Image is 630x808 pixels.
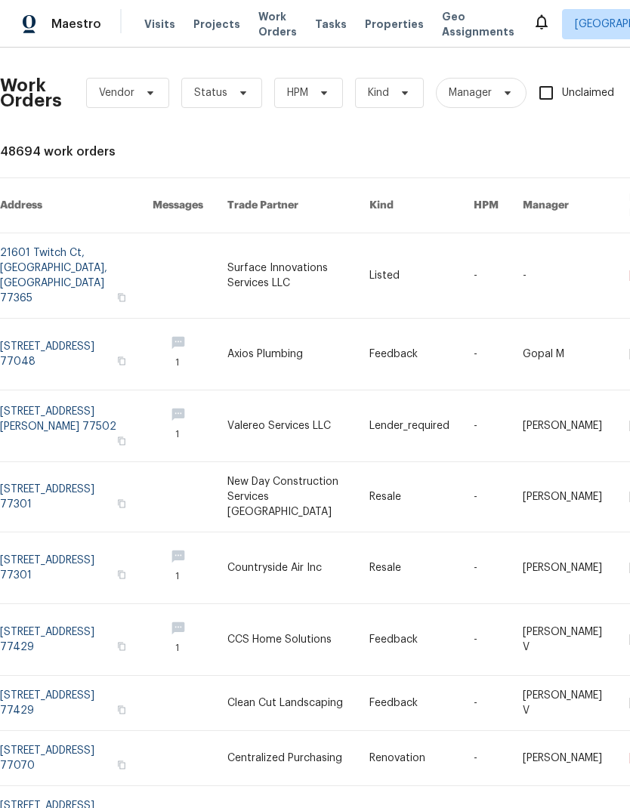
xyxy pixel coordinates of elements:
[99,85,134,100] span: Vendor
[462,604,511,676] td: -
[462,390,511,462] td: -
[511,233,617,319] td: -
[144,17,175,32] span: Visits
[115,640,128,653] button: Copy Address
[115,291,128,304] button: Copy Address
[357,390,462,462] td: Lender_required
[511,532,617,604] td: [PERSON_NAME]
[115,703,128,717] button: Copy Address
[115,354,128,368] button: Copy Address
[462,676,511,731] td: -
[215,390,357,462] td: Valereo Services LLC
[357,731,462,786] td: Renovation
[357,178,462,233] th: Kind
[562,85,614,101] span: Unclaimed
[368,85,389,100] span: Kind
[215,532,357,604] td: Countryside Air Inc
[215,462,357,532] td: New Day Construction Services [GEOGRAPHIC_DATA]
[115,497,128,510] button: Copy Address
[462,731,511,786] td: -
[215,676,357,731] td: Clean Cut Landscaping
[215,178,357,233] th: Trade Partner
[511,604,617,676] td: [PERSON_NAME] V
[511,676,617,731] td: [PERSON_NAME] V
[511,319,617,390] td: Gopal M
[462,178,511,233] th: HPM
[511,731,617,786] td: [PERSON_NAME]
[357,319,462,390] td: Feedback
[258,9,297,39] span: Work Orders
[365,17,424,32] span: Properties
[357,532,462,604] td: Resale
[357,233,462,319] td: Listed
[287,85,308,100] span: HPM
[462,462,511,532] td: -
[449,85,492,100] span: Manager
[511,390,617,462] td: [PERSON_NAME]
[193,17,240,32] span: Projects
[442,9,514,39] span: Geo Assignments
[357,604,462,676] td: Feedback
[115,758,128,772] button: Copy Address
[215,233,357,319] td: Surface Innovations Services LLC
[194,85,227,100] span: Status
[511,178,617,233] th: Manager
[141,178,215,233] th: Messages
[115,434,128,448] button: Copy Address
[215,604,357,676] td: CCS Home Solutions
[51,17,101,32] span: Maestro
[357,676,462,731] td: Feedback
[462,532,511,604] td: -
[357,462,462,532] td: Resale
[462,319,511,390] td: -
[462,233,511,319] td: -
[511,462,617,532] td: [PERSON_NAME]
[115,568,128,581] button: Copy Address
[315,19,347,29] span: Tasks
[215,731,357,786] td: Centralized Purchasing
[215,319,357,390] td: Axios Plumbing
